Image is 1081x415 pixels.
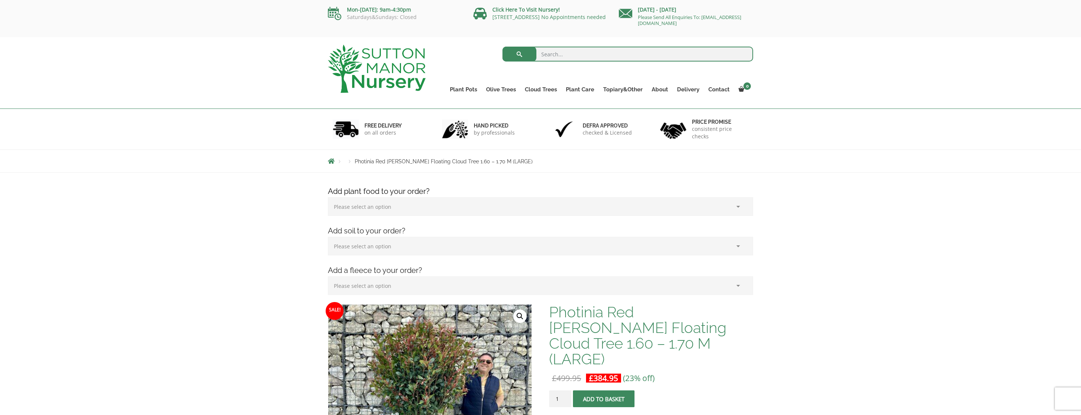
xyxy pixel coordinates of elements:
bdi: 384.95 [589,373,618,383]
span: Photinia Red [PERSON_NAME] Floating Cloud Tree 1.60 – 1.70 M (LARGE) [355,158,533,164]
span: £ [552,373,557,383]
input: Product quantity [549,390,571,407]
span: £ [589,373,593,383]
a: Please Send All Enquiries To: [EMAIL_ADDRESS][DOMAIN_NAME] [638,14,741,26]
button: Add to basket [573,390,634,407]
nav: Breadcrumbs [328,158,753,164]
span: (23% off) [623,373,655,383]
h4: Add plant food to your order? [322,186,759,197]
p: on all orders [364,129,402,136]
img: 4.jpg [660,118,686,141]
img: 3.jpg [551,120,577,139]
a: Contact [704,84,734,95]
a: Cloud Trees [520,84,561,95]
a: Topiary&Other [599,84,647,95]
h4: Add soil to your order? [322,225,759,237]
h4: Add a fleece to your order? [322,265,759,276]
h6: FREE DELIVERY [364,122,402,129]
p: consistent price checks [692,125,749,140]
a: Olive Trees [482,84,520,95]
a: Click Here To Visit Nursery! [492,6,560,13]
img: 1.jpg [333,120,359,139]
p: by professionals [474,129,515,136]
a: About [647,84,673,95]
a: Delivery [673,84,704,95]
span: Sale! [326,302,344,320]
a: Plant Care [561,84,599,95]
p: [DATE] - [DATE] [619,5,753,14]
img: logo [328,45,426,93]
a: Plant Pots [445,84,482,95]
a: View full-screen image gallery [513,309,527,323]
p: Mon-[DATE]: 9am-4:30pm [328,5,462,14]
a: 0 [734,84,753,95]
h1: Photinia Red [PERSON_NAME] Floating Cloud Tree 1.60 – 1.70 M (LARGE) [549,304,753,367]
p: Saturdays&Sundays: Closed [328,14,462,20]
img: 2.jpg [442,120,468,139]
h6: Price promise [692,119,749,125]
h6: hand picked [474,122,515,129]
a: [STREET_ADDRESS] No Appointments needed [492,13,606,21]
p: checked & Licensed [583,129,632,136]
span: 0 [743,82,751,90]
h6: Defra approved [583,122,632,129]
bdi: 499.95 [552,373,581,383]
input: Search... [502,47,753,62]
